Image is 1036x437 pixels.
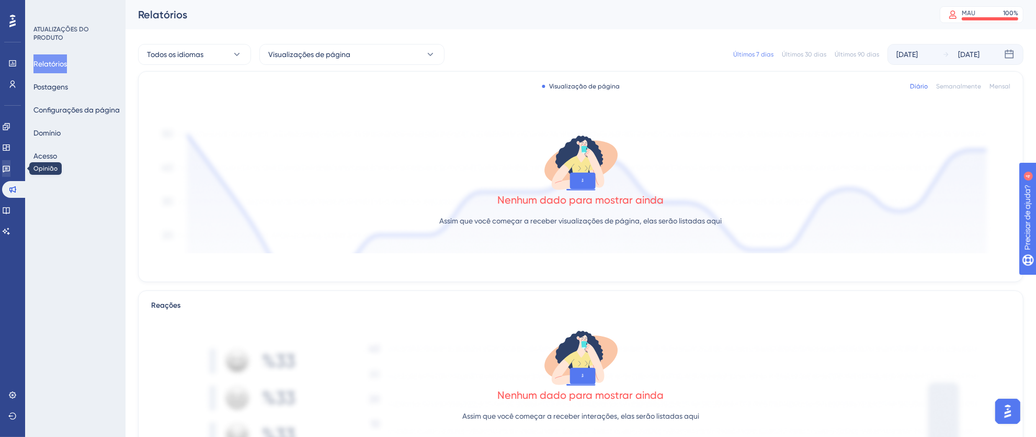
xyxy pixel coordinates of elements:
[498,194,664,206] font: Nenhum dado para mostrar ainda
[1014,9,1018,17] font: %
[33,129,61,137] font: Domínio
[498,389,664,401] font: Nenhum dado para mostrar ainda
[782,51,826,58] font: Últimos 30 dias
[33,60,67,68] font: Relatórios
[97,6,100,12] font: 4
[549,83,620,90] font: Visualização de página
[33,124,61,142] button: Domínio
[33,147,57,165] button: Acesso
[25,5,90,13] font: Precisar de ajuda?
[462,412,699,420] font: Assim que você começar a receber interações, elas serão listadas aqui
[936,83,981,90] font: Semanalmente
[33,77,68,96] button: Postagens
[958,50,980,59] font: [DATE]
[910,83,928,90] font: Diário
[147,50,203,59] font: Todos os idiomas
[33,106,120,114] font: Configurações da página
[33,100,120,119] button: Configurações da página
[33,54,67,73] button: Relatórios
[151,301,180,310] font: Reações
[33,152,57,160] font: Acesso
[992,396,1023,427] iframe: Iniciador do Assistente de IA do UserGuiding
[138,44,251,65] button: Todos os idiomas
[33,83,68,91] font: Postagens
[733,51,773,58] font: Últimos 7 dias
[989,83,1010,90] font: Mensal
[896,50,918,59] font: [DATE]
[835,51,879,58] font: Últimos 90 dias
[138,8,187,21] font: Relatórios
[33,26,89,41] font: ATUALIZAÇÕES DO PRODUTO
[962,9,975,17] font: MAU
[1003,9,1014,17] font: 100
[440,217,722,225] font: Assim que você começar a receber visualizações de página, elas serão listadas aqui
[268,50,350,59] font: Visualizações de página
[259,44,445,65] button: Visualizações de página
